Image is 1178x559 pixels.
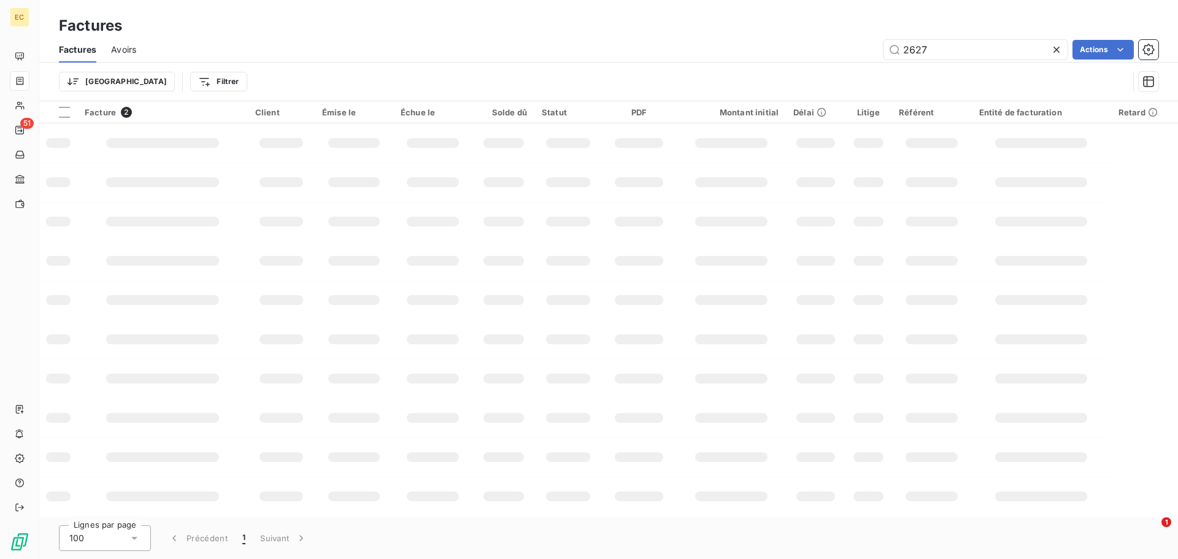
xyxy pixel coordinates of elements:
span: 51 [20,118,34,129]
div: Entité de facturation [979,107,1104,117]
div: Statut [542,107,595,117]
button: Suivant [253,525,315,551]
div: Montant initial [683,107,779,117]
img: Logo LeanPay [10,532,29,552]
div: Solde dû [480,107,527,117]
button: Actions [1072,40,1134,60]
div: Client [255,107,307,117]
div: Émise le [322,107,386,117]
button: Filtrer [190,72,247,91]
span: Avoirs [111,44,136,56]
span: Factures [59,44,96,56]
div: Délai [793,107,837,117]
iframe: Intercom live chat [1136,517,1166,547]
span: 1 [242,532,245,544]
div: Échue le [401,107,465,117]
div: EC [10,7,29,27]
span: 2 [121,107,132,118]
div: Référent [899,107,964,117]
span: 1 [1161,517,1171,527]
button: Précédent [161,525,235,551]
span: Facture [85,107,116,117]
button: 1 [235,525,253,551]
span: 100 [69,532,84,544]
h3: Factures [59,15,122,37]
input: Rechercher [883,40,1068,60]
div: PDF [609,107,669,117]
div: Litige [853,107,885,117]
button: [GEOGRAPHIC_DATA] [59,72,175,91]
div: Retard [1118,107,1171,117]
